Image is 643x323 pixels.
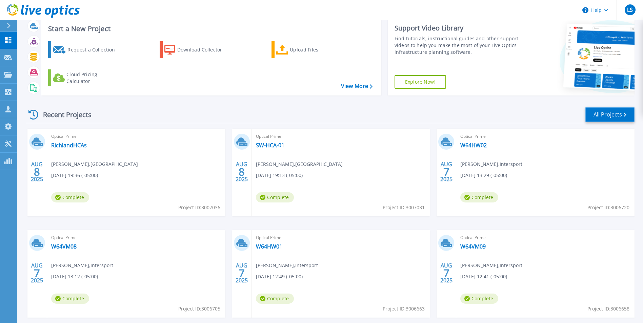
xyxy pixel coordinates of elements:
[177,43,232,57] div: Download Collector
[460,262,522,269] span: [PERSON_NAME] , Intersport
[460,192,498,202] span: Complete
[395,75,446,89] a: Explore Now!
[26,106,101,123] div: Recent Projects
[34,270,40,276] span: 7
[235,159,248,184] div: AUG 2025
[256,192,294,202] span: Complete
[443,169,449,175] span: 7
[51,294,89,304] span: Complete
[460,234,630,241] span: Optical Prime
[51,262,113,269] span: [PERSON_NAME] , Intersport
[395,24,520,33] div: Support Video Library
[440,261,453,285] div: AUG 2025
[51,192,89,202] span: Complete
[256,273,303,280] span: [DATE] 12:49 (-05:00)
[272,41,347,58] a: Upload Files
[256,243,282,250] a: W64HW01
[383,305,425,313] span: Project ID: 3006663
[66,71,121,85] div: Cloud Pricing Calculator
[51,234,221,241] span: Optical Prime
[160,41,235,58] a: Download Collector
[235,261,248,285] div: AUG 2025
[51,273,98,280] span: [DATE] 13:12 (-05:00)
[256,160,343,168] span: [PERSON_NAME] , [GEOGRAPHIC_DATA]
[627,7,633,13] span: LS
[48,41,124,58] a: Request a Collection
[256,142,284,149] a: SW-HCA-01
[587,204,629,211] span: Project ID: 3006720
[51,243,77,250] a: W64VM08
[440,159,453,184] div: AUG 2025
[460,142,487,149] a: W64HW02
[51,142,87,149] a: RichlandHCAs
[585,107,635,122] a: All Projects
[51,133,221,140] span: Optical Prime
[443,270,449,276] span: 7
[460,172,507,179] span: [DATE] 13:29 (-05:00)
[239,169,245,175] span: 8
[383,204,425,211] span: Project ID: 3007031
[178,204,220,211] span: Project ID: 3007036
[178,305,220,313] span: Project ID: 3006705
[395,35,520,56] div: Find tutorials, instructional guides and other support videos to help you make the most of your L...
[290,43,344,57] div: Upload Files
[48,25,372,33] h3: Start a New Project
[256,172,303,179] span: [DATE] 19:13 (-05:00)
[256,294,294,304] span: Complete
[256,262,318,269] span: [PERSON_NAME] , Intersport
[239,270,245,276] span: 7
[460,133,630,140] span: Optical Prime
[587,305,629,313] span: Project ID: 3006658
[256,133,426,140] span: Optical Prime
[256,234,426,241] span: Optical Prime
[51,160,138,168] span: [PERSON_NAME] , [GEOGRAPHIC_DATA]
[460,160,522,168] span: [PERSON_NAME] , Intersport
[460,273,507,280] span: [DATE] 12:41 (-05:00)
[460,294,498,304] span: Complete
[48,69,124,86] a: Cloud Pricing Calculator
[31,261,43,285] div: AUG 2025
[51,172,98,179] span: [DATE] 19:36 (-05:00)
[34,169,40,175] span: 8
[341,83,373,89] a: View More
[460,243,486,250] a: W64VM09
[31,159,43,184] div: AUG 2025
[67,43,122,57] div: Request a Collection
